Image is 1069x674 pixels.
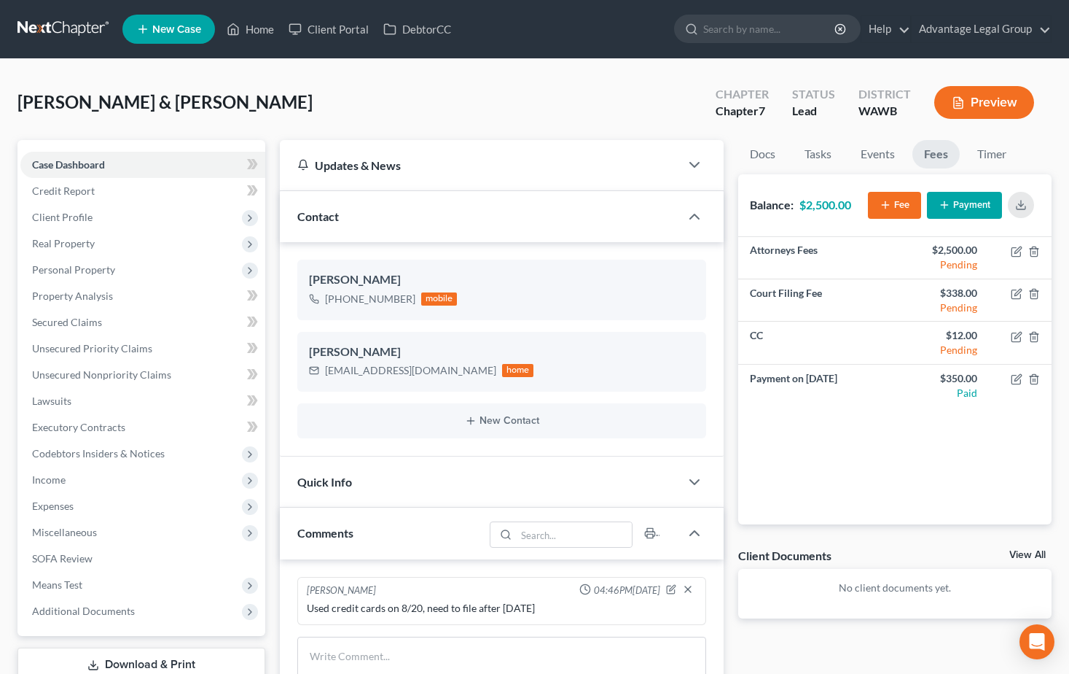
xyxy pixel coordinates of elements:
[325,292,415,306] div: [PHONE_NUMBER]
[907,371,977,386] div: $350.00
[20,309,265,336] a: Secured Claims
[907,257,977,272] div: Pending
[868,192,921,219] button: Fee
[297,526,353,540] span: Comments
[907,286,977,301] div: $338.00
[20,388,265,414] a: Lawsuits
[32,526,97,538] span: Miscellaneous
[421,293,458,306] div: mobile
[152,24,201,35] span: New Case
[32,447,165,460] span: Codebtors Insiders & Notices
[792,103,835,120] div: Lead
[297,475,352,489] span: Quick Info
[307,584,376,598] div: [PERSON_NAME]
[32,473,66,486] span: Income
[1009,550,1046,560] a: View All
[738,279,895,322] td: Court Filing Fee
[219,16,281,42] a: Home
[738,548,831,563] div: Client Documents
[32,316,102,328] span: Secured Claims
[307,601,697,616] div: Used credit cards on 8/20, need to file after [DATE]
[502,364,534,377] div: home
[703,15,837,42] input: Search by name...
[799,198,851,212] strong: $2,500.00
[907,343,977,357] div: Pending
[281,16,376,42] a: Client Portal
[17,91,313,112] span: [PERSON_NAME] & [PERSON_NAME]
[20,414,265,441] a: Executory Contracts
[32,290,113,302] span: Property Analysis
[792,86,835,103] div: Status
[861,16,910,42] a: Help
[934,86,1034,119] button: Preview
[738,237,895,279] td: Attorneys Fees
[20,152,265,178] a: Case Dashboard
[858,103,911,120] div: WAWB
[20,336,265,362] a: Unsecured Priority Claims
[32,552,93,565] span: SOFA Review
[517,522,633,547] input: Search...
[32,578,82,591] span: Means Test
[32,237,95,249] span: Real Property
[297,209,339,223] span: Contact
[325,363,496,378] div: [EMAIL_ADDRESS][DOMAIN_NAME]
[20,546,265,572] a: SOFA Review
[32,395,71,407] span: Lawsuits
[750,581,1040,595] p: No client documents yet.
[716,86,769,103] div: Chapter
[32,605,135,617] span: Additional Documents
[32,211,93,223] span: Client Profile
[1019,624,1054,659] div: Open Intercom Messenger
[907,243,977,257] div: $2,500.00
[738,322,895,364] td: CC
[907,301,977,315] div: Pending
[309,415,695,427] button: New Contact
[32,158,105,171] span: Case Dashboard
[32,421,125,433] span: Executory Contracts
[966,140,1018,168] a: Timer
[738,140,787,168] a: Docs
[927,192,1002,219] button: Payment
[750,198,794,212] strong: Balance:
[793,140,843,168] a: Tasks
[594,584,660,597] span: 04:46PM[DATE]
[32,263,115,276] span: Personal Property
[20,283,265,309] a: Property Analysis
[907,386,977,400] div: Paid
[32,185,95,197] span: Credit Report
[297,158,663,173] div: Updates & News
[912,16,1051,42] a: Advantage Legal Group
[309,344,695,361] div: [PERSON_NAME]
[20,362,265,388] a: Unsecured Nonpriority Claims
[32,500,74,512] span: Expenses
[907,328,977,343] div: $12.00
[716,103,769,120] div: Chapter
[309,271,695,289] div: [PERSON_NAME]
[858,86,911,103] div: District
[912,140,960,168] a: Fees
[738,365,895,406] td: Payment on [DATE]
[376,16,458,42] a: DebtorCC
[849,140,907,168] a: Events
[32,342,152,355] span: Unsecured Priority Claims
[20,178,265,204] a: Credit Report
[759,104,765,117] span: 7
[32,368,171,381] span: Unsecured Nonpriority Claims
